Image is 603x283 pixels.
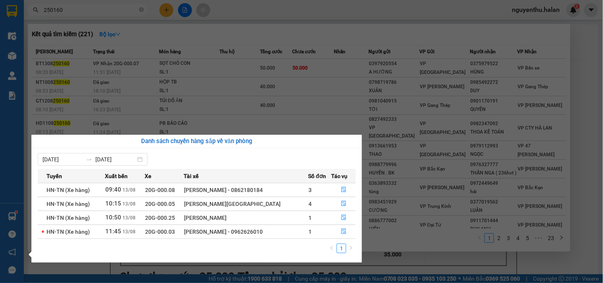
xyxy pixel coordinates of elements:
[122,201,136,207] span: 13/08
[105,186,121,193] span: 09:40
[346,244,356,253] button: right
[349,246,353,250] span: right
[332,211,355,224] button: file-done
[309,215,312,221] span: 1
[332,172,348,180] span: Tác vụ
[337,244,346,253] a: 1
[122,187,136,193] span: 13/08
[95,155,136,164] input: Đến ngày
[86,156,92,163] span: to
[341,229,347,235] span: file-done
[145,229,175,235] span: 20G-000.03
[47,201,90,207] span: HN-TN (Xe hàng)
[122,229,136,235] span: 13/08
[47,187,90,193] span: HN-TN (Xe hàng)
[43,155,83,164] input: Từ ngày
[145,187,175,193] span: 20G-000.08
[327,244,337,253] li: Previous Page
[346,244,356,253] li: Next Page
[105,214,121,221] span: 10:50
[341,215,347,221] span: file-done
[309,229,312,235] span: 1
[38,137,356,146] div: Danh sách chuyến hàng sắp về văn phòng
[184,186,308,194] div: [PERSON_NAME] - 0862180184
[47,229,90,235] span: HN-TN (Xe hàng)
[184,172,199,180] span: Tài xế
[184,200,308,208] div: [PERSON_NAME][GEOGRAPHIC_DATA]
[327,244,337,253] button: left
[184,227,308,236] div: [PERSON_NAME] - 0962626010
[105,172,128,180] span: Xuất bến
[309,187,312,193] span: 3
[145,215,175,221] span: 20G-000.25
[145,172,151,180] span: Xe
[105,228,121,235] span: 11:45
[332,184,355,196] button: file-done
[308,172,326,180] span: Số đơn
[341,187,347,193] span: file-done
[309,201,312,207] span: 4
[122,215,136,221] span: 13/08
[330,246,334,250] span: left
[86,156,92,163] span: swap-right
[332,198,355,210] button: file-done
[341,201,347,207] span: file-done
[105,200,121,207] span: 10:15
[145,201,175,207] span: 20G-000.05
[47,215,90,221] span: HN-TN (Xe hàng)
[184,213,308,222] div: [PERSON_NAME]
[332,225,355,238] button: file-done
[47,172,62,180] span: Tuyến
